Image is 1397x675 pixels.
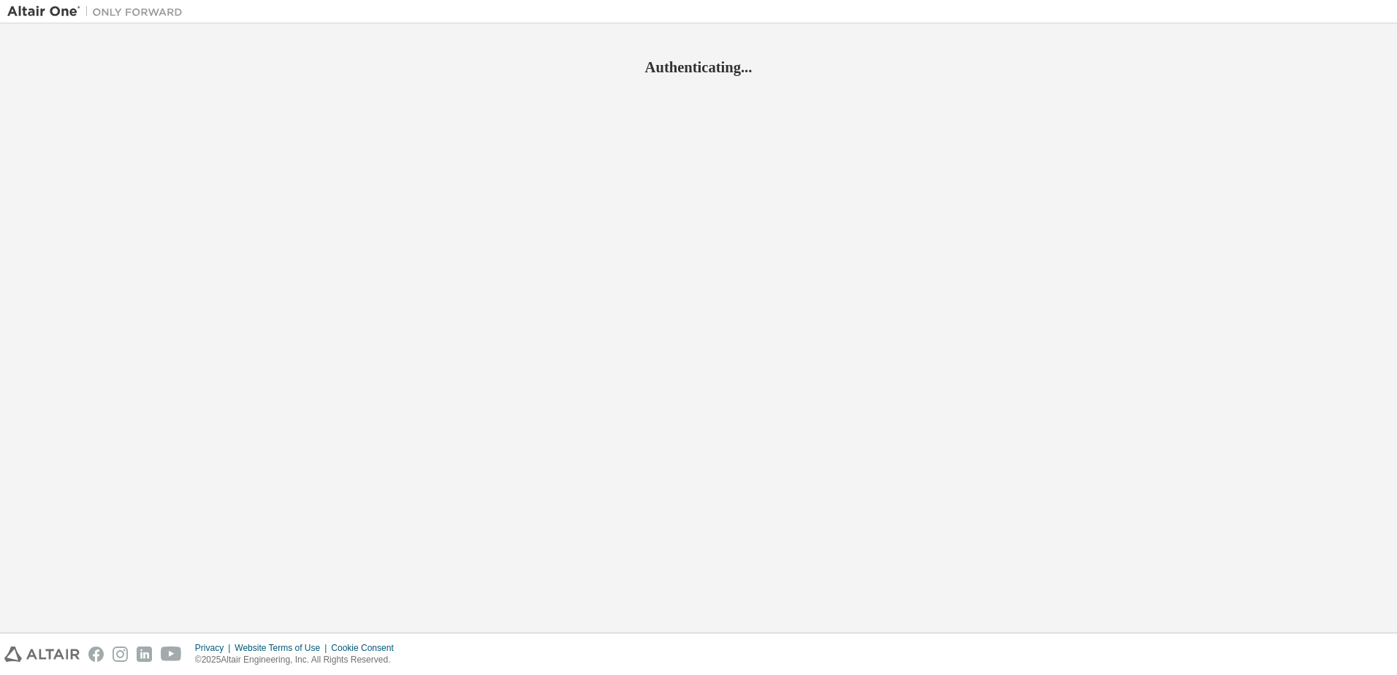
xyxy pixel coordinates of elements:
img: altair_logo.svg [4,647,80,662]
img: instagram.svg [113,647,128,662]
img: facebook.svg [88,647,104,662]
div: Cookie Consent [331,642,402,654]
div: Privacy [195,642,235,654]
p: © 2025 Altair Engineering, Inc. All Rights Reserved. [195,654,403,666]
img: youtube.svg [161,647,182,662]
img: Altair One [7,4,190,19]
img: linkedin.svg [137,647,152,662]
h2: Authenticating... [7,58,1390,77]
div: Website Terms of Use [235,642,331,654]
